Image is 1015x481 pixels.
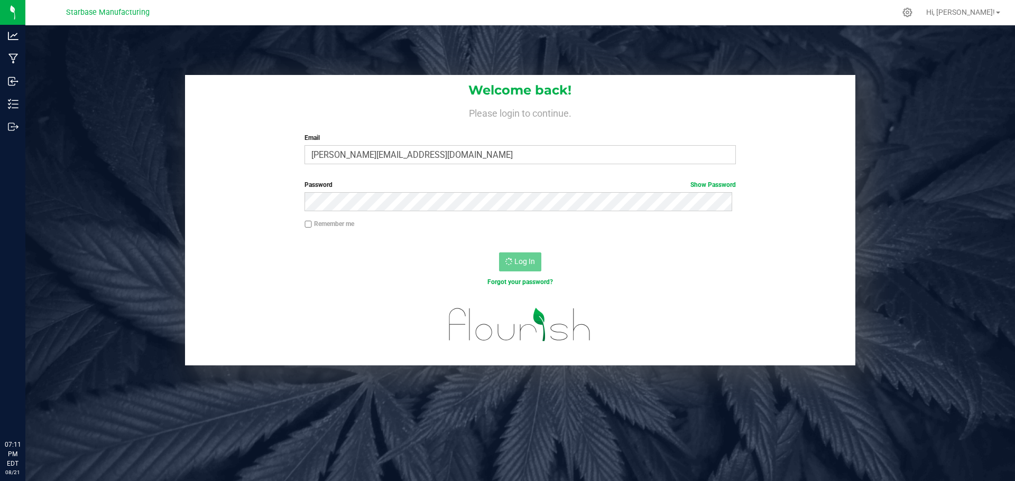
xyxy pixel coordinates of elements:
[66,8,150,17] span: Starbase Manufacturing
[5,468,21,476] p: 08/21
[499,252,541,271] button: Log In
[436,298,604,352] img: flourish_logo.svg
[8,53,19,64] inline-svg: Manufacturing
[5,440,21,468] p: 07:11 PM EDT
[926,8,995,16] span: Hi, [PERSON_NAME]!
[304,219,354,229] label: Remember me
[8,121,19,132] inline-svg: Outbound
[901,7,914,17] div: Manage settings
[185,83,855,97] h1: Welcome back!
[690,181,736,188] a: Show Password
[487,278,553,286] a: Forgot your password?
[304,133,735,143] label: Email
[8,31,19,41] inline-svg: Analytics
[8,76,19,87] inline-svg: Inbound
[514,257,535,266] span: Log In
[304,221,312,228] input: Remember me
[185,106,855,118] h4: Please login to continue.
[8,99,19,109] inline-svg: Inventory
[304,181,333,188] span: Password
